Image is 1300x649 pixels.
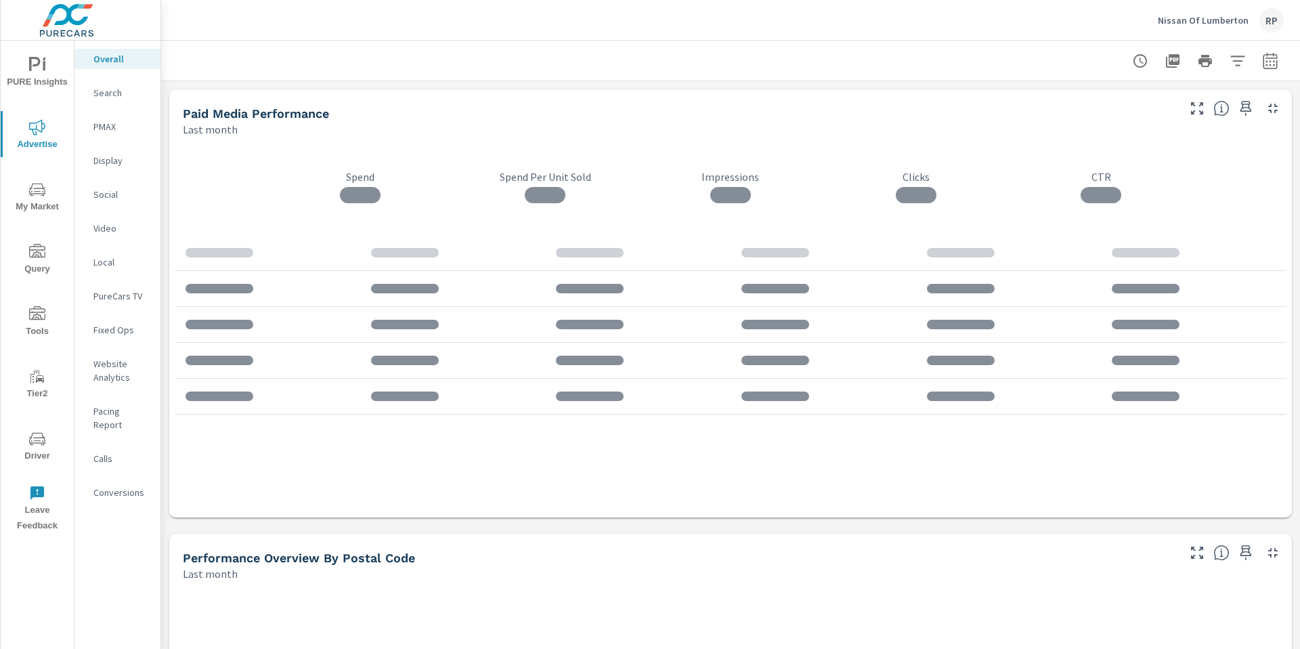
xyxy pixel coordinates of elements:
h5: Performance Overview By Postal Code [183,551,415,565]
p: PMAX [93,120,150,133]
button: Make Fullscreen [1186,98,1208,119]
div: Social [74,184,160,205]
span: Driver [5,431,70,464]
span: Query [5,244,70,277]
div: Calls [74,448,160,469]
div: RP [1259,8,1284,33]
span: Understand performance data by postal code. Individual postal codes can be selected and expanded ... [1213,545,1230,561]
span: Advertise [5,119,70,152]
p: Social [93,188,150,201]
button: Print Report [1192,47,1219,75]
p: Calls [93,452,150,465]
p: Last month [183,121,238,138]
span: Save this to your personalized report [1235,542,1257,564]
span: Tools [5,306,70,339]
div: Fixed Ops [74,320,160,340]
p: Website Analytics [93,357,150,384]
p: Last month [183,566,238,582]
p: Overall [93,52,150,66]
p: PureCars TV [93,289,150,303]
span: Save this to your personalized report [1235,98,1257,119]
div: Search [74,83,160,103]
div: Local [74,252,160,272]
div: Video [74,218,160,238]
span: Tier2 [5,369,70,402]
div: Pacing Report [74,401,160,435]
span: My Market [5,182,70,215]
div: Conversions [74,482,160,503]
p: CTR [1009,170,1194,184]
button: Minimize Widget [1262,98,1284,119]
span: Leave Feedback [5,485,70,534]
p: Spend [267,170,453,184]
div: PMAX [74,117,160,137]
p: Clicks [823,170,1009,184]
div: PureCars TV [74,286,160,306]
span: PURE Insights [5,57,70,90]
button: Select Date Range [1257,47,1284,75]
button: Apply Filters [1224,47,1251,75]
div: Website Analytics [74,354,160,388]
button: "Export Report to PDF" [1159,47,1186,75]
div: Overall [74,49,160,69]
p: Spend Per Unit Sold [453,170,638,184]
button: Minimize Widget [1262,542,1284,564]
p: Local [93,255,150,269]
p: Fixed Ops [93,323,150,337]
p: Display [93,154,150,167]
h5: Paid Media Performance [183,106,329,121]
p: Pacing Report [93,404,150,432]
div: Display [74,150,160,171]
p: Nissan Of Lumberton [1158,14,1249,26]
p: Video [93,222,150,235]
button: Make Fullscreen [1186,542,1208,564]
p: Impressions [638,170,823,184]
p: Conversions [93,486,150,499]
p: Search [93,86,150,100]
span: Understand performance metrics over the selected time range. [1213,100,1230,117]
div: nav menu [1,41,74,539]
